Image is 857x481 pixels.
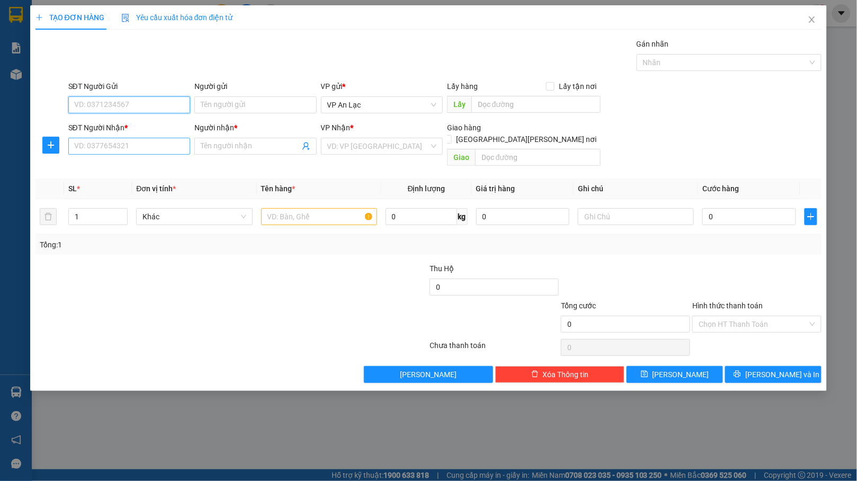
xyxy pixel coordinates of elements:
span: save [641,370,648,379]
span: Tổng cước [561,301,596,310]
span: Thu Hộ [430,264,454,273]
span: [GEOGRAPHIC_DATA][PERSON_NAME] nơi [452,133,601,145]
span: [PERSON_NAME] [400,369,457,380]
span: Increase Value [115,209,127,217]
th: Ghi chú [574,179,698,199]
span: Tên hàng [261,184,296,193]
button: printer[PERSON_NAME] và In [725,366,822,383]
button: plus [805,208,818,225]
div: Người nhận [194,122,316,133]
span: Lấy hàng [447,82,478,91]
span: Giao hàng [447,123,481,132]
span: Giá trị hàng [476,184,515,193]
span: Khác [142,209,246,225]
button: plus [42,137,59,154]
span: Decrease Value [115,217,127,225]
input: 0 [476,208,569,225]
span: VP Nhận [321,123,351,132]
input: VD: Bàn, Ghế [261,208,377,225]
div: SĐT Người Gửi [68,81,190,92]
span: Yêu cầu xuất hóa đơn điện tử [121,13,233,22]
div: Người gửi [194,81,316,92]
div: VP gửi [321,81,443,92]
span: TẠO ĐƠN HÀNG [35,13,104,22]
span: kg [457,208,468,225]
span: close [808,15,816,24]
span: Lấy [447,96,471,113]
button: [PERSON_NAME] [364,366,493,383]
span: Cước hàng [702,184,739,193]
span: plus [43,141,59,149]
span: delete [531,370,539,379]
div: SĐT Người Nhận [68,122,190,133]
div: Tổng: 1 [40,239,332,251]
span: VP An Lạc [327,97,436,113]
span: up [119,210,125,217]
button: deleteXóa Thông tin [495,366,624,383]
span: Xóa Thông tin [543,369,589,380]
span: Giao [447,149,475,166]
span: Lấy tận nơi [555,81,601,92]
input: Dọc đường [471,96,601,113]
span: Đơn vị tính [136,184,176,193]
input: Ghi Chú [578,208,694,225]
button: Close [797,5,827,35]
span: printer [734,370,741,379]
span: Định lượng [408,184,445,193]
button: delete [40,208,57,225]
span: user-add [302,142,310,150]
span: [PERSON_NAME] [653,369,709,380]
span: SL [68,184,77,193]
input: Dọc đường [475,149,601,166]
div: Chưa thanh toán [429,340,560,358]
span: [PERSON_NAME] và In [745,369,819,380]
span: plus [805,212,817,221]
label: Hình thức thanh toán [692,301,763,310]
span: down [119,218,125,224]
label: Gán nhãn [637,40,669,48]
img: icon [121,14,130,22]
button: save[PERSON_NAME] [627,366,723,383]
span: plus [35,14,43,21]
